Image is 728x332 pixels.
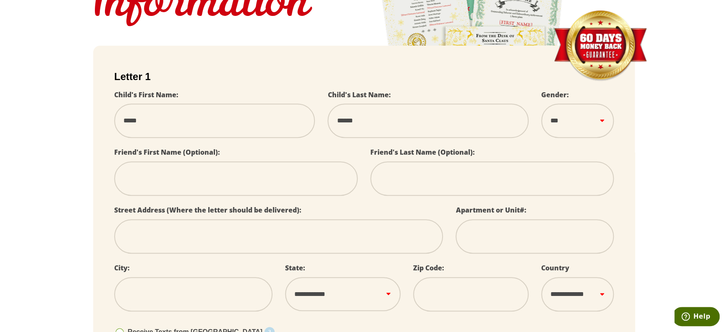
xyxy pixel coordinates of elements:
[114,263,130,272] label: City:
[541,263,569,272] label: Country
[114,205,301,215] label: Street Address (Where the letter should be delivered):
[674,307,720,328] iframe: Opens a widget where you can find more information
[553,10,647,82] img: Money Back Guarantee
[114,71,614,83] h2: Letter 1
[541,90,569,99] label: Gender:
[114,90,178,99] label: Child's First Name:
[456,205,526,215] label: Apartment or Unit#:
[285,263,305,272] label: State:
[114,148,220,157] label: Friend's First Name (Optional):
[413,263,444,272] label: Zip Code:
[327,90,390,99] label: Child's Last Name:
[370,148,475,157] label: Friend's Last Name (Optional):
